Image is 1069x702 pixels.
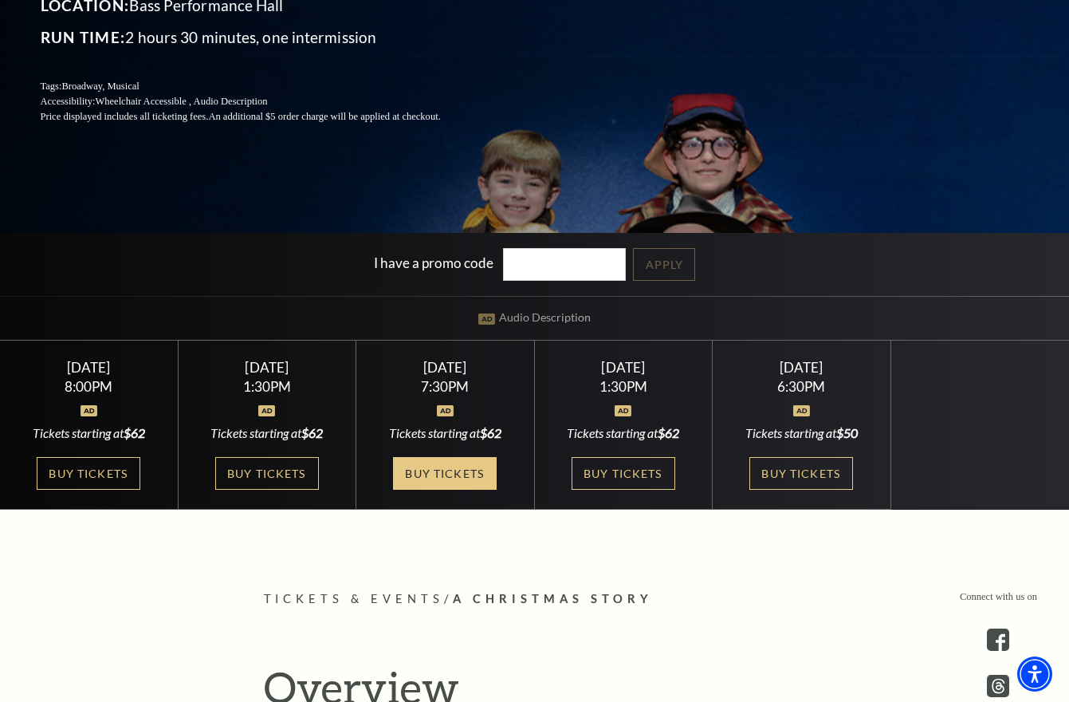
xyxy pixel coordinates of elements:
div: [DATE] [732,359,871,376]
div: Tickets starting at [375,424,515,442]
a: Buy Tickets [572,457,675,490]
div: 7:30PM [375,380,515,393]
a: Buy Tickets [393,457,497,490]
div: Accessibility Menu [1017,657,1052,692]
span: Tickets & Events [264,592,445,605]
span: $62 [658,425,679,440]
a: Buy Tickets [37,457,140,490]
div: [DATE] [19,359,159,376]
span: $62 [124,425,145,440]
div: 8:00PM [19,380,159,393]
p: Connect with us on [960,590,1037,605]
a: facebook - open in a new tab [987,629,1009,651]
span: $62 [301,425,323,440]
div: 6:30PM [732,380,871,393]
span: An additional $5 order charge will be applied at checkout. [208,111,440,122]
div: [DATE] [197,359,336,376]
div: Tickets starting at [553,424,693,442]
span: Broadway, Musical [61,81,139,92]
span: $62 [480,425,501,440]
div: Tickets starting at [197,424,336,442]
div: 1:30PM [553,380,693,393]
div: 1:30PM [197,380,336,393]
a: threads.com - open in a new tab [987,675,1009,697]
label: I have a promo code [374,254,493,271]
p: 2 hours 30 minutes, one intermission [41,25,479,50]
div: Tickets starting at [732,424,871,442]
p: Price displayed includes all ticketing fees. [41,109,479,124]
span: Wheelchair Accessible , Audio Description [95,96,267,107]
span: $50 [836,425,858,440]
a: Buy Tickets [749,457,853,490]
p: / [264,590,806,609]
span: Run Time: [41,28,126,46]
div: [DATE] [375,359,515,376]
a: Buy Tickets [215,457,319,490]
span: A Christmas Story [453,592,653,605]
div: Tickets starting at [19,424,159,442]
div: [DATE] [553,359,693,376]
p: Accessibility: [41,94,479,109]
p: Tags: [41,79,479,94]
